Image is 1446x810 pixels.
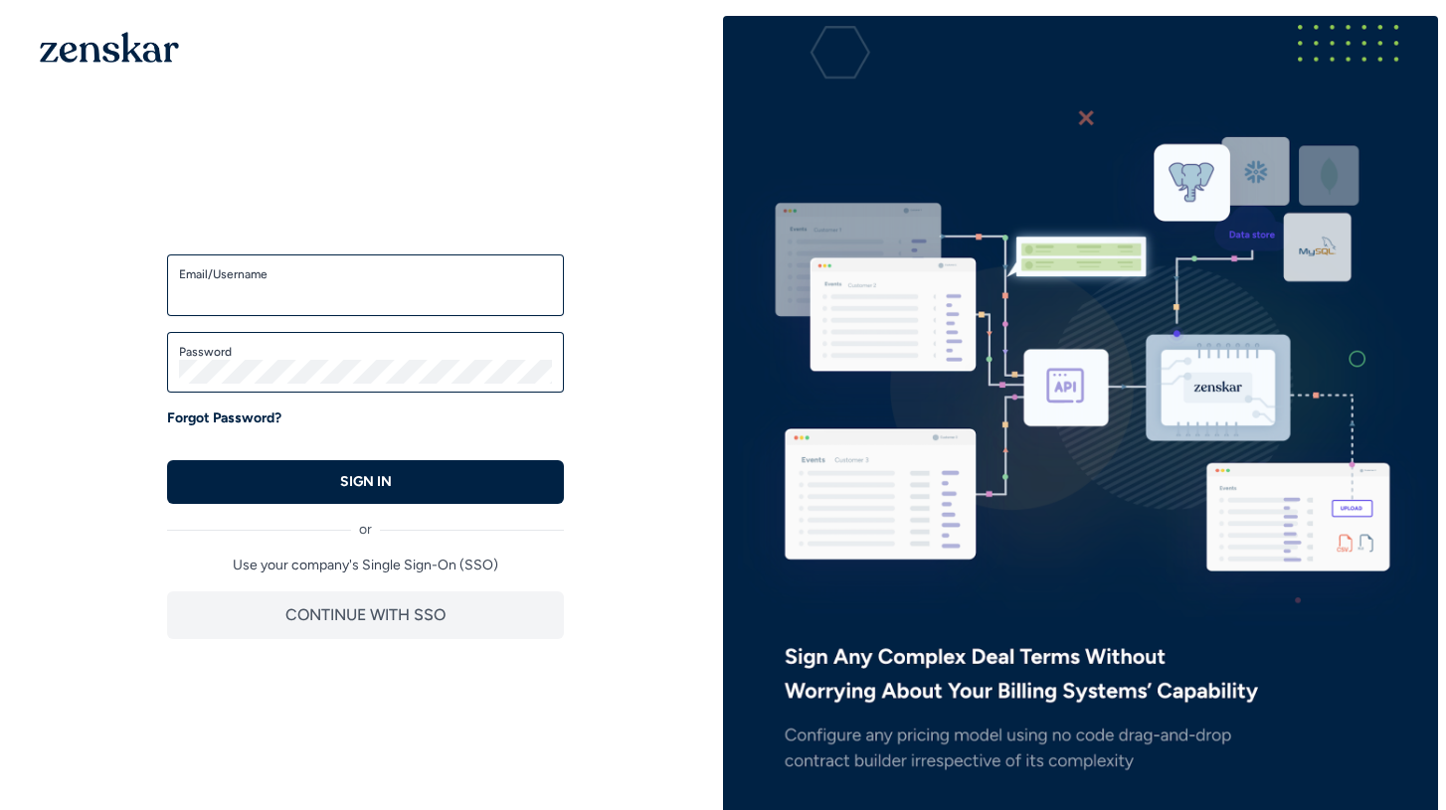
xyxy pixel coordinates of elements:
[167,556,564,575] p: Use your company's Single Sign-On (SSO)
[179,344,552,360] label: Password
[340,472,392,492] p: SIGN IN
[40,32,179,63] img: 1OGAJ2xQqyY4LXKgY66KYq0eOWRCkrZdAb3gUhuVAqdWPZE9SRJmCz+oDMSn4zDLXe31Ii730ItAGKgCKgCCgCikA4Av8PJUP...
[179,266,552,282] label: Email/Username
[167,504,564,540] div: or
[167,408,281,428] a: Forgot Password?
[167,460,564,504] button: SIGN IN
[167,591,564,639] button: CONTINUE WITH SSO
